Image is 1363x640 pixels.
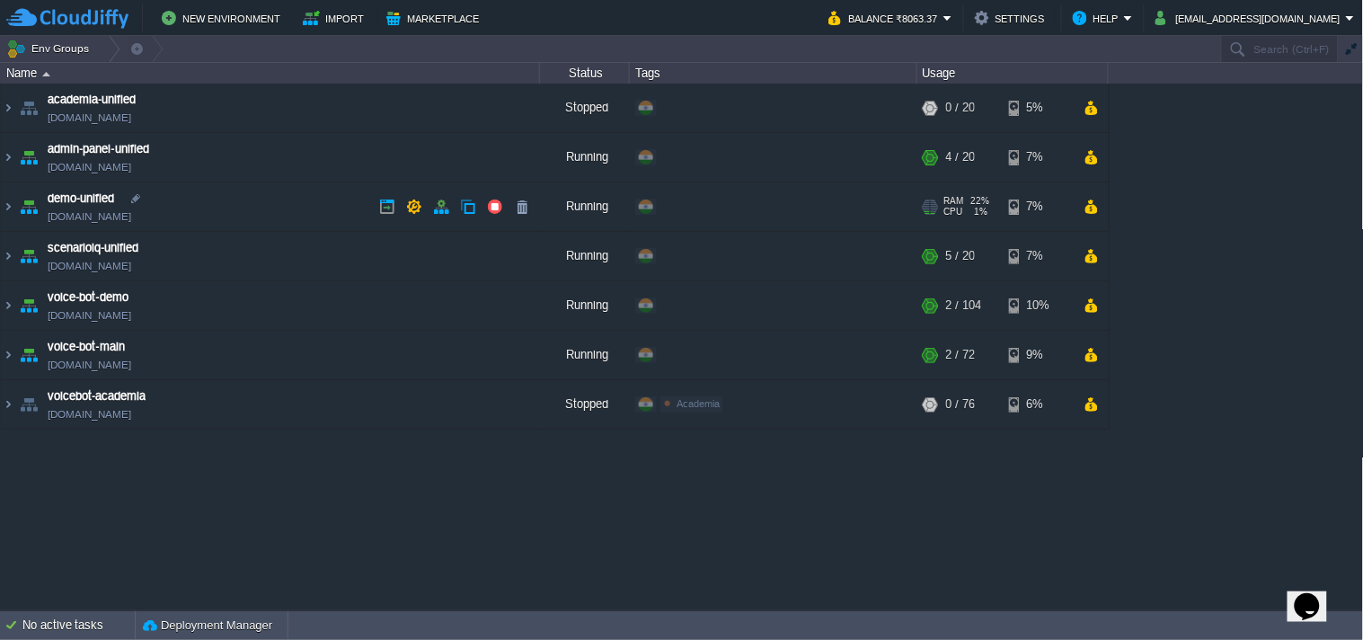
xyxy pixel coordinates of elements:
img: CloudJiffy [6,7,128,30]
button: Help [1073,7,1124,29]
img: AMDAwAAAACH5BAEAAAAALAAAAAABAAEAAAICRAEAOw== [1,331,15,379]
span: 1% [970,207,988,218]
div: 2 / 72 [946,331,975,379]
div: 4 / 20 [946,133,975,182]
img: AMDAwAAAACH5BAEAAAAALAAAAAABAAEAAAICRAEAOw== [16,84,41,132]
img: AMDAwAAAACH5BAEAAAAALAAAAAABAAEAAAICRAEAOw== [16,133,41,182]
div: Running [540,182,630,231]
div: Name [2,63,539,84]
div: Running [540,331,630,379]
div: Stopped [540,380,630,429]
div: 2 / 104 [946,281,981,330]
div: No active tasks [22,611,135,640]
a: [DOMAIN_NAME] [48,158,131,176]
div: 0 / 20 [946,84,975,132]
a: [DOMAIN_NAME] [48,307,131,324]
div: 7% [1009,232,1067,280]
a: voice-bot-demo [48,289,128,307]
a: [DOMAIN_NAME] [48,257,131,275]
button: Deployment Manager [143,617,272,635]
div: Tags [631,63,916,84]
a: academia-unified [48,91,136,109]
a: [DOMAIN_NAME] [48,208,131,226]
img: AMDAwAAAACH5BAEAAAAALAAAAAABAAEAAAICRAEAOw== [16,232,41,280]
a: [DOMAIN_NAME] [48,356,131,374]
div: 0 / 76 [946,380,975,429]
div: Running [540,133,630,182]
span: CPU [944,207,963,218]
button: Import [303,7,370,29]
a: admin-panel-unified [48,140,149,158]
a: [DOMAIN_NAME] [48,109,131,127]
button: Balance ₹8063.37 [828,7,943,29]
img: AMDAwAAAACH5BAEAAAAALAAAAAABAAEAAAICRAEAOw== [1,84,15,132]
button: Marketplace [386,7,484,29]
a: voicebot-academia [48,387,146,405]
a: voice-bot-main [48,338,125,356]
div: Status [541,63,629,84]
span: RAM [944,196,964,207]
div: 7% [1009,182,1067,231]
img: AMDAwAAAACH5BAEAAAAALAAAAAABAAEAAAICRAEAOw== [16,281,41,330]
button: [EMAIL_ADDRESS][DOMAIN_NAME] [1155,7,1346,29]
div: Running [540,281,630,330]
img: AMDAwAAAACH5BAEAAAAALAAAAAABAAEAAAICRAEAOw== [16,331,41,379]
div: 5 / 20 [946,232,975,280]
img: AMDAwAAAACH5BAEAAAAALAAAAAABAAEAAAICRAEAOw== [16,380,41,429]
div: 6% [1009,380,1067,429]
div: Stopped [540,84,630,132]
div: 10% [1009,281,1067,330]
a: scenarioiq-unified [48,239,138,257]
a: demo-unified [48,190,114,208]
span: Academia [677,398,720,409]
div: 9% [1009,331,1067,379]
iframe: chat widget [1288,568,1345,622]
div: 5% [1009,84,1067,132]
img: AMDAwAAAACH5BAEAAAAALAAAAAABAAEAAAICRAEAOw== [1,182,15,231]
div: Running [540,232,630,280]
img: AMDAwAAAACH5BAEAAAAALAAAAAABAAEAAAICRAEAOw== [1,232,15,280]
button: Settings [975,7,1050,29]
div: 7% [1009,133,1067,182]
img: AMDAwAAAACH5BAEAAAAALAAAAAABAAEAAAICRAEAOw== [42,72,50,76]
a: [DOMAIN_NAME] [48,405,131,423]
img: AMDAwAAAACH5BAEAAAAALAAAAAABAAEAAAICRAEAOw== [16,182,41,231]
button: New Environment [162,7,286,29]
img: AMDAwAAAACH5BAEAAAAALAAAAAABAAEAAAICRAEAOw== [1,380,15,429]
img: AMDAwAAAACH5BAEAAAAALAAAAAABAAEAAAICRAEAOw== [1,133,15,182]
button: Env Groups [6,36,95,61]
span: 22% [971,196,990,207]
img: AMDAwAAAACH5BAEAAAAALAAAAAABAAEAAAICRAEAOw== [1,281,15,330]
div: Usage [918,63,1108,84]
